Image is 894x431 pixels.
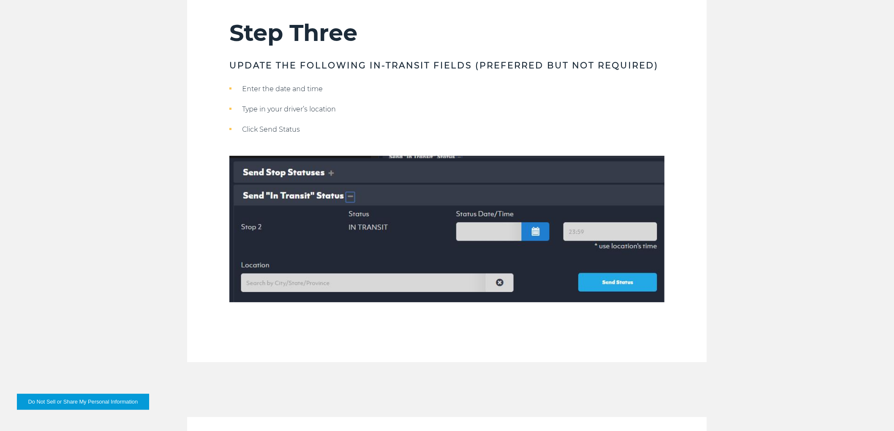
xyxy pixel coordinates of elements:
li: Type in your driver’s location [229,104,665,114]
h3: Update the following In-Transit fields (preferred but not required) [229,60,665,71]
li: Enter the date and time [229,84,665,94]
li: Click Send Status [229,125,665,135]
h2: Step Three [229,19,665,47]
button: Do Not Sell or Share My Personal Information [17,394,149,410]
